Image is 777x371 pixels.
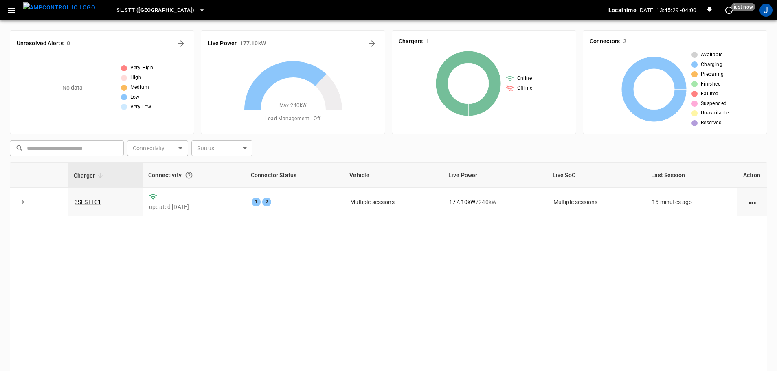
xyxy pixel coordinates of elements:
div: 2 [262,198,271,206]
span: Online [517,75,532,83]
span: Load Management = Off [265,115,320,123]
span: Suspended [701,100,727,108]
button: All Alerts [174,37,187,50]
div: / 240 kW [449,198,540,206]
span: Very Low [130,103,151,111]
span: High [130,74,142,82]
p: No data [62,83,83,92]
img: ampcontrol.io logo [23,2,95,13]
h6: Connectors [590,37,620,46]
th: Connector Status [245,163,344,188]
div: profile-icon [759,4,773,17]
th: Live SoC [547,163,646,188]
span: Charger [74,171,105,180]
button: expand row [17,196,29,208]
span: Charging [701,61,722,69]
span: Max. 240 kW [279,102,307,110]
span: just now [731,3,755,11]
p: 177.10 kW [449,198,475,206]
button: SL.STT ([GEOGRAPHIC_DATA]) [113,2,209,18]
p: updated [DATE] [149,203,239,211]
span: Low [130,93,140,101]
span: Finished [701,80,721,88]
td: Multiple sessions [547,188,646,216]
h6: 1 [426,37,429,46]
span: Offline [517,84,533,92]
span: Available [701,51,723,59]
h6: Unresolved Alerts [17,39,64,48]
h6: 177.10 kW [240,39,266,48]
h6: 2 [623,37,626,46]
span: SL.STT ([GEOGRAPHIC_DATA]) [116,6,195,15]
th: Live Power [443,163,547,188]
th: Vehicle [344,163,443,188]
p: Local time [608,6,637,14]
div: 1 [252,198,261,206]
button: Connection between the charger and our software. [182,168,196,182]
span: Preparing [701,70,724,79]
span: Medium [130,83,149,92]
span: Faulted [701,90,719,98]
p: [DATE] 13:45:29 -04:00 [638,6,696,14]
div: Connectivity [148,168,239,182]
div: action cell options [747,198,757,206]
h6: Live Power [208,39,237,48]
th: Last Session [645,163,737,188]
h6: 0 [67,39,70,48]
span: Reserved [701,119,722,127]
span: Unavailable [701,109,729,117]
td: 15 minutes ago [645,188,737,216]
button: Energy Overview [365,37,378,50]
th: Action [737,163,767,188]
span: Very High [130,64,154,72]
h6: Chargers [399,37,423,46]
button: set refresh interval [722,4,735,17]
td: Multiple sessions [344,188,443,216]
a: 3SLSTT01 [75,199,101,205]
